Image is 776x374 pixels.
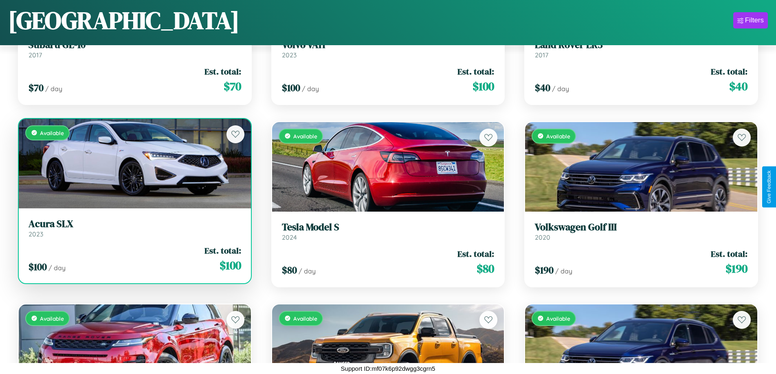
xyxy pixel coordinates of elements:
div: Filters [745,16,764,24]
h3: Volkswagen Golf III [535,221,747,233]
span: 2024 [282,233,297,241]
a: Acura SLX2023 [29,218,241,238]
span: / day [299,267,316,275]
span: $ 40 [729,78,747,94]
h3: Volvo VAH [282,39,495,51]
h3: Subaru GL-10 [29,39,241,51]
span: / day [555,267,572,275]
span: $ 100 [220,257,241,273]
a: Tesla Model S2024 [282,221,495,241]
button: Filters [733,12,768,28]
span: $ 40 [535,81,550,94]
span: $ 80 [477,260,494,277]
span: Est. total: [204,66,241,77]
a: Subaru GL-102017 [29,39,241,59]
a: Land Rover LR32017 [535,39,747,59]
span: Est. total: [711,248,747,260]
span: 2017 [29,51,42,59]
span: / day [552,85,569,93]
span: Available [546,315,570,322]
span: $ 70 [29,81,44,94]
span: $ 70 [224,78,241,94]
h3: Acura SLX [29,218,241,230]
span: Available [40,129,64,136]
h3: Land Rover LR3 [535,39,747,51]
span: Est. total: [457,248,494,260]
span: / day [302,85,319,93]
span: $ 190 [725,260,747,277]
span: $ 100 [282,81,300,94]
span: Est. total: [204,245,241,256]
span: 2023 [29,230,43,238]
p: Support ID: mf07k6p92dwgg3cgrn5 [341,363,435,374]
div: Give Feedback [766,171,772,203]
span: Available [293,315,317,322]
span: / day [48,264,66,272]
span: Available [546,133,570,140]
span: 2020 [535,233,550,241]
span: Est. total: [711,66,747,77]
a: Volvo VAH2023 [282,39,495,59]
h3: Tesla Model S [282,221,495,233]
span: 2023 [282,51,297,59]
span: Est. total: [457,66,494,77]
span: $ 190 [535,263,554,277]
a: Volkswagen Golf III2020 [535,221,747,241]
span: $ 80 [282,263,297,277]
span: Available [293,133,317,140]
span: $ 100 [473,78,494,94]
span: 2017 [535,51,548,59]
span: $ 100 [29,260,47,273]
span: Available [40,315,64,322]
span: / day [45,85,62,93]
h1: [GEOGRAPHIC_DATA] [8,4,240,37]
